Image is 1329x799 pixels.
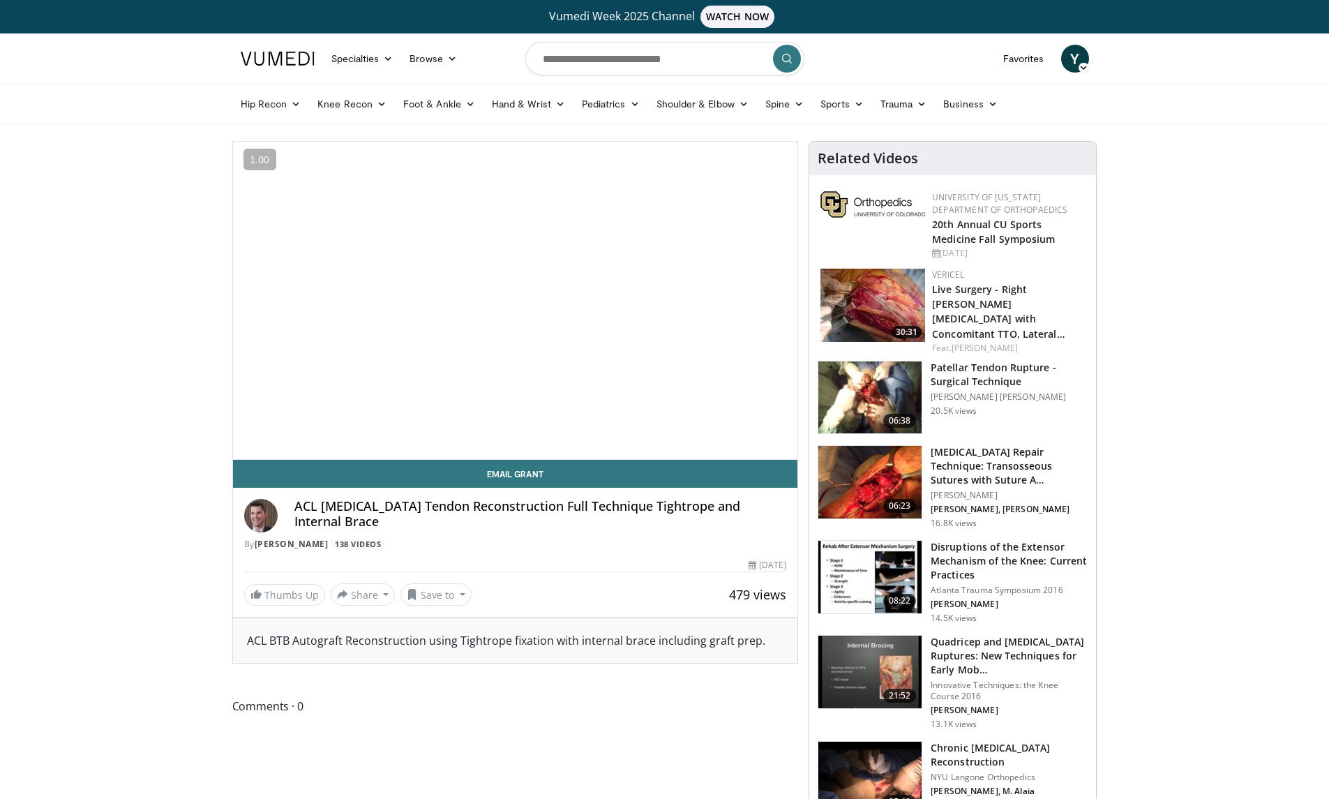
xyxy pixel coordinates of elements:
p: 16.8K views [931,518,977,529]
span: WATCH NOW [700,6,774,28]
a: Favorites [995,45,1053,73]
p: 14.5K views [931,613,977,624]
p: NYU Langone Orthopedics [931,772,1088,783]
img: f2822210-6046-4d88-9b48-ff7c77ada2d7.150x105_q85_crop-smart_upscale.jpg [820,269,925,342]
span: 30:31 [892,326,922,338]
a: Vericel [932,269,964,281]
a: 30:31 [820,269,925,342]
a: Shoulder & Elbow [648,90,757,118]
a: University of [US_STATE] Department of Orthopaedics [932,191,1067,216]
p: [PERSON_NAME] [931,490,1088,501]
video-js: Video Player [233,142,798,460]
img: a284ffb3-f88c-46bb-88bb-d0d390e931a0.150x105_q85_crop-smart_upscale.jpg [818,446,922,518]
button: Save to [400,583,472,606]
a: 20th Annual CU Sports Medicine Fall Symposium [932,218,1055,246]
span: 21:52 [883,689,917,703]
img: Vx8lr-LI9TPdNKgn4xMDoxOjBzMTt2bJ.150x105_q85_crop-smart_upscale.jpg [818,361,922,434]
p: [PERSON_NAME] [931,599,1088,610]
div: [DATE] [749,559,786,572]
a: 138 Videos [331,539,386,551]
img: 355603a8-37da-49b6-856f-e00d7e9307d3.png.150x105_q85_autocrop_double_scale_upscale_version-0.2.png [820,191,925,218]
a: Y [1061,45,1089,73]
p: [PERSON_NAME] [PERSON_NAME] [931,391,1088,403]
p: [PERSON_NAME] [931,705,1088,716]
p: Innovative Techniques: the Knee Course 2016 [931,680,1088,702]
img: VuMedi Logo [241,52,315,66]
img: Avatar [244,499,278,532]
div: Feat. [932,342,1085,354]
a: Knee Recon [309,90,395,118]
h3: [MEDICAL_DATA] Repair Technique: Transosseous Sutures with Suture A… [931,445,1088,487]
h3: Quadricep and [MEDICAL_DATA] Ruptures: New Techniques for Early Mob… [931,635,1088,677]
h3: Patellar Tendon Rupture - Surgical Technique [931,361,1088,389]
div: [DATE] [932,247,1085,260]
h3: Disruptions of the Extensor Mechanism of the Knee: Current Practices [931,540,1088,582]
h3: Chronic [MEDICAL_DATA] Reconstruction [931,741,1088,769]
span: 479 views [729,586,786,603]
a: Thumbs Up [244,584,325,606]
img: c329ce19-05ea-4e12-b583-111b1ee27852.150x105_q85_crop-smart_upscale.jpg [818,541,922,613]
a: Hip Recon [232,90,310,118]
a: 06:38 Patellar Tendon Rupture - Surgical Technique [PERSON_NAME] [PERSON_NAME] 20.5K views [818,361,1088,435]
a: 08:22 Disruptions of the Extensor Mechanism of the Knee: Current Practices Atlanta Trauma Symposi... [818,540,1088,624]
span: 08:22 [883,594,917,608]
a: Hand & Wrist [483,90,573,118]
input: Search topics, interventions [525,42,804,75]
p: [PERSON_NAME], [PERSON_NAME] [931,504,1088,515]
div: By [244,538,787,551]
a: Email Grant [233,460,798,488]
a: 06:23 [MEDICAL_DATA] Repair Technique: Transosseous Sutures with Suture A… [PERSON_NAME] [PERSON_... [818,445,1088,529]
a: Foot & Ankle [395,90,483,118]
span: 06:38 [883,414,917,428]
a: Trauma [872,90,936,118]
a: Live Surgery - Right [PERSON_NAME][MEDICAL_DATA] with Concomitant TTO, Lateral… [932,283,1065,340]
h4: Related Videos [818,150,918,167]
p: 13.1K views [931,719,977,730]
a: Spine [757,90,812,118]
span: Comments 0 [232,697,799,715]
a: Specialties [323,45,402,73]
p: [PERSON_NAME], M. Alaia [931,786,1088,797]
a: Business [935,90,1006,118]
a: Vumedi Week 2025 ChannelWATCH NOW [243,6,1087,28]
a: [PERSON_NAME] [952,342,1018,354]
h4: ACL [MEDICAL_DATA] Tendon Reconstruction Full Technique Tightrope and Internal Brace [294,499,787,529]
a: 21:52 Quadricep and [MEDICAL_DATA] Ruptures: New Techniques for Early Mob… Innovative Techniques:... [818,635,1088,730]
a: Browse [401,45,465,73]
p: 20.5K views [931,405,977,417]
span: 06:23 [883,499,917,513]
a: [PERSON_NAME] [255,538,329,550]
p: Atlanta Trauma Symposium 2016 [931,585,1088,596]
div: ACL BTB Autograft Reconstruction using Tightrope fixation with internal brace including graft prep. [247,632,784,649]
a: Pediatrics [573,90,648,118]
img: AlCdVYZxUWkgWPEX4xMDoxOjA4MTsiGN.150x105_q85_crop-smart_upscale.jpg [818,636,922,708]
a: Sports [812,90,872,118]
button: Share [331,583,396,606]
